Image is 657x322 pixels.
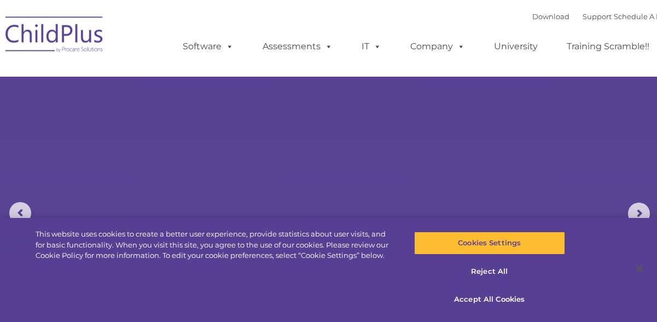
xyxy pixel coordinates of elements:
[399,36,476,58] a: Company
[36,229,394,261] div: This website uses cookies to create a better user experience, provide statistics about user visit...
[483,36,549,58] a: University
[414,260,565,283] button: Reject All
[414,232,565,255] button: Cookies Settings
[583,12,612,21] a: Support
[252,36,344,58] a: Assessments
[414,288,565,311] button: Accept All Cookies
[532,12,569,21] a: Download
[627,257,652,281] button: Close
[351,36,392,58] a: IT
[172,36,245,58] a: Software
